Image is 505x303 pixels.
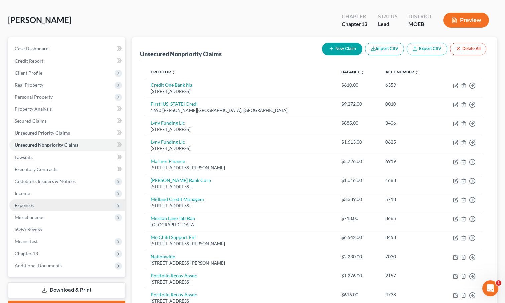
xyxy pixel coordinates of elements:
span: Unsecured Nonpriority Claims [15,142,78,148]
a: Balance unfold_more [341,69,365,74]
i: unfold_more [415,70,419,74]
a: Lvnv Funding Llc [151,120,185,126]
span: 13 [361,21,367,27]
a: Unsecured Priority Claims [9,127,125,139]
a: Credit Report [9,55,125,67]
span: Chapter 13 [15,250,38,256]
div: $9,272.00 [341,101,375,107]
div: $3,339.00 [341,196,375,203]
button: Import CSV [365,43,404,55]
div: 3406 [385,120,431,126]
a: Nationwide [151,254,175,259]
div: $2,230.00 [341,253,375,260]
div: 0625 [385,139,431,145]
a: Case Dashboard [9,43,125,55]
div: $1,016.00 [341,177,375,184]
div: [STREET_ADDRESS] [151,184,331,190]
button: New Claim [322,43,362,55]
span: Lawsuits [15,154,33,160]
div: [GEOGRAPHIC_DATA] [151,222,331,228]
span: Secured Claims [15,118,47,124]
div: $1,613.00 [341,139,375,145]
button: Delete All [450,43,486,55]
span: Case Dashboard [15,46,49,52]
span: Real Property [15,82,43,88]
span: [PERSON_NAME] [8,15,71,25]
span: Miscellaneous [15,214,44,220]
a: Midland Credit Managem [151,196,204,202]
a: Export CSV [407,43,447,55]
span: Client Profile [15,70,42,76]
div: 6359 [385,82,431,88]
a: [PERSON_NAME] Bank Corp [151,177,211,183]
span: Additional Documents [15,263,62,268]
span: Income [15,190,30,196]
div: Lead [378,20,398,28]
div: [STREET_ADDRESS] [151,279,331,285]
div: 1683 [385,177,431,184]
div: Chapter [342,13,367,20]
div: 0010 [385,101,431,107]
a: Download & Print [8,282,125,298]
a: SOFA Review [9,223,125,235]
i: unfold_more [172,70,176,74]
a: First [US_STATE] Credi [151,101,198,107]
a: Executory Contracts [9,163,125,175]
div: 3665 [385,215,431,222]
div: [STREET_ADDRESS] [151,126,331,133]
div: District [408,13,432,20]
div: 8453 [385,234,431,241]
span: Personal Property [15,94,53,100]
a: Creditor unfold_more [151,69,176,74]
div: 6919 [385,158,431,165]
div: $6,542.00 [341,234,375,241]
div: [STREET_ADDRESS] [151,88,331,95]
a: Mo Child Support Enf [151,234,196,240]
div: 7030 [385,253,431,260]
a: Property Analysis [9,103,125,115]
span: 1 [496,280,501,286]
a: Lvnv Funding Llc [151,139,185,145]
div: [STREET_ADDRESS][PERSON_NAME] [151,165,331,171]
span: Unsecured Priority Claims [15,130,70,136]
a: Secured Claims [9,115,125,127]
div: [STREET_ADDRESS] [151,203,331,209]
div: $1,276.00 [341,272,375,279]
iframe: Intercom live chat [482,280,498,296]
span: Executory Contracts [15,166,57,172]
span: Expenses [15,202,34,208]
div: Status [378,13,398,20]
div: [STREET_ADDRESS][PERSON_NAME] [151,241,331,247]
div: $616.00 [341,291,375,298]
a: Portfolio Recov Assoc [151,292,197,297]
div: 5718 [385,196,431,203]
div: 1690 [PERSON_NAME][GEOGRAPHIC_DATA], [GEOGRAPHIC_DATA] [151,107,331,114]
a: Mission Lane Tab Ban [151,215,195,221]
div: $5,726.00 [341,158,375,165]
a: Acct Number unfold_more [385,69,419,74]
span: Credit Report [15,58,43,64]
a: Lawsuits [9,151,125,163]
div: 2157 [385,272,431,279]
a: Credit One Bank Na [151,82,192,88]
div: Unsecured Nonpriority Claims [140,50,222,58]
a: Portfolio Recov Assoc [151,273,197,278]
a: Mariner Finance [151,158,185,164]
div: [STREET_ADDRESS][PERSON_NAME] [151,260,331,266]
div: 4738 [385,291,431,298]
button: Preview [443,13,489,28]
div: $885.00 [341,120,375,126]
i: unfold_more [361,70,365,74]
div: $610.00 [341,82,375,88]
span: SOFA Review [15,226,42,232]
a: Unsecured Nonpriority Claims [9,139,125,151]
span: Means Test [15,238,38,244]
span: Codebtors Insiders & Notices [15,178,76,184]
div: [STREET_ADDRESS] [151,145,331,152]
div: MOEB [408,20,432,28]
div: $718.00 [341,215,375,222]
span: Property Analysis [15,106,52,112]
div: Chapter [342,20,367,28]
